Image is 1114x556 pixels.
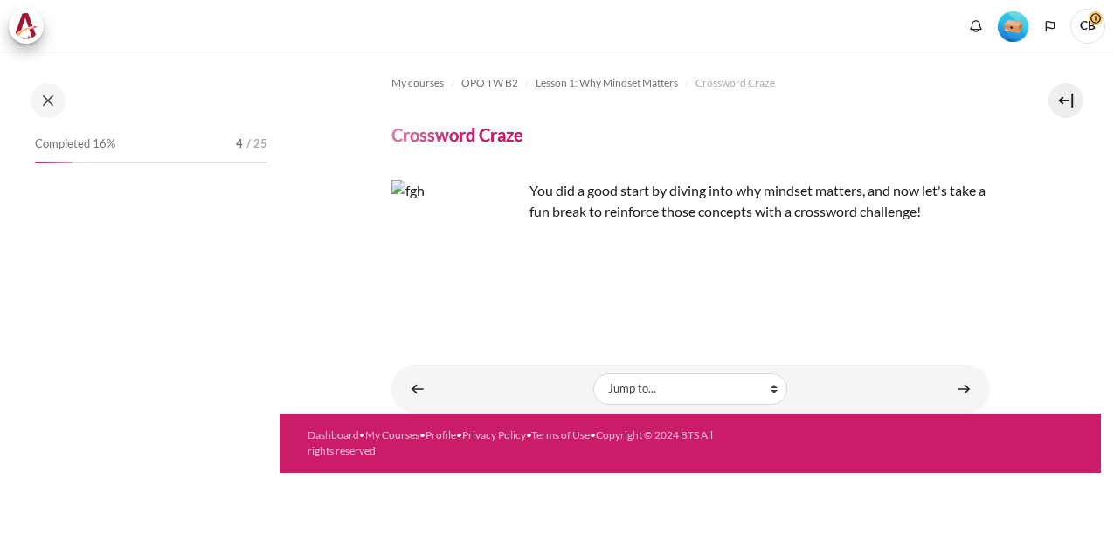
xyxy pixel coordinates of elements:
[308,428,359,441] a: Dashboard
[991,10,1035,42] a: Level #1
[391,180,522,311] img: fgh
[391,73,444,94] a: My courses
[391,69,990,97] nav: Navigation bar
[35,136,115,153] span: Completed 16%
[998,10,1028,42] div: Level #1
[426,428,456,441] a: Profile
[246,136,267,153] span: / 25
[946,372,981,406] a: Lesson 1 STAR Application ►
[391,311,990,312] iframe: Crossword Craze
[236,136,243,153] span: 4
[998,11,1028,42] img: Level #1
[14,13,38,39] img: Architeck
[400,372,435,406] a: ◄ From Huddle to Harmony (Khoo Ghi Peng's Story)
[461,75,518,91] span: OPO TW B2
[462,428,526,441] a: Privacy Policy
[308,427,719,459] div: • • • • •
[365,428,419,441] a: My Courses
[695,73,775,94] a: Crossword Craze
[536,75,678,91] span: Lesson 1: Why Mindset Matters
[531,428,590,441] a: Terms of Use
[280,52,1101,414] section: Content
[391,123,523,146] h4: Crossword Craze
[1037,13,1063,39] button: Languages
[963,13,989,39] div: Show notification window with no new notifications
[391,75,444,91] span: My courses
[1070,9,1105,44] a: User menu
[536,73,678,94] a: Lesson 1: Why Mindset Matters
[461,73,518,94] a: OPO TW B2
[9,9,52,44] a: Architeck Architeck
[695,75,775,91] span: Crossword Craze
[529,182,986,219] span: You did a good start by diving into why mindset matters, and now let's take a fun break to reinfo...
[1070,9,1105,44] span: CB
[35,162,73,163] div: 16%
